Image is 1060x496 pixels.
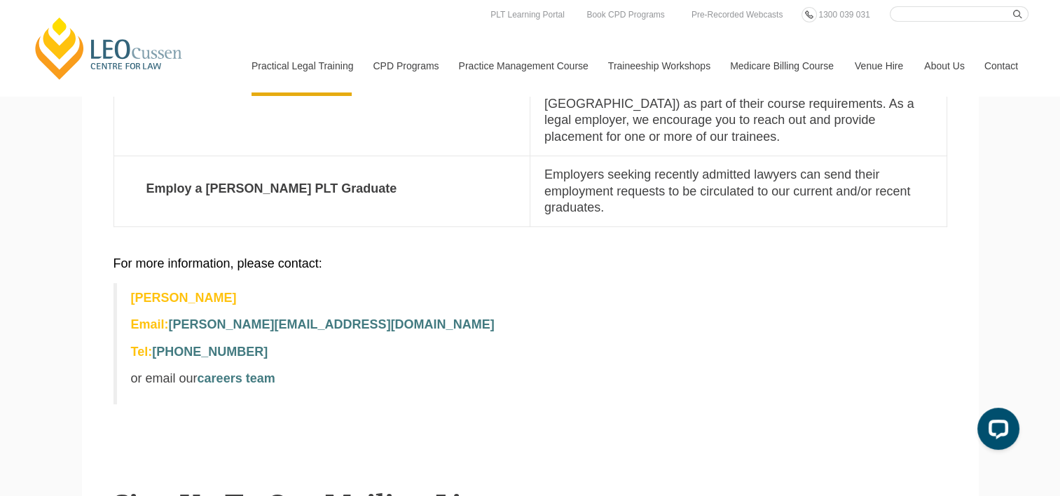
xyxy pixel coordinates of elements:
[169,317,495,331] a: [PERSON_NAME][EMAIL_ADDRESS][DOMAIN_NAME]
[131,345,153,359] span: Tel:
[152,345,268,359] a: [PHONE_NUMBER]
[720,36,844,96] a: Medicare Billing Course
[448,36,598,96] a: Practice Management Course
[131,317,169,331] span: Email:
[914,36,974,96] a: About Us
[131,291,237,305] strong: [PERSON_NAME]
[966,402,1025,461] iframe: LiveChat chat widget
[487,7,568,22] a: PLT Learning Portal
[113,256,322,270] span: For more information, please contact:
[688,7,787,22] a: Pre-Recorded Webcasts
[32,15,186,81] a: [PERSON_NAME] Centre for Law
[818,10,869,20] span: 1300 039 031
[198,371,275,385] a: careers team
[844,36,914,96] a: Venue Hire
[131,371,933,387] p: or email our
[544,167,932,216] p: Employers seeking recently admitted lawyers can send their employment requests to be circulated t...
[598,36,720,96] a: Traineeship Workshops
[974,36,1028,96] a: Contact
[241,36,363,96] a: Practical Legal Training
[362,36,448,96] a: CPD Programs
[128,167,516,211] strong: Employ a [PERSON_NAME] PLT Graduate
[544,63,932,145] p: All [PERSON_NAME] trainees must complete a three-week placement (or four-week placement if based ...
[815,7,873,22] a: 1300 039 031
[583,7,668,22] a: Book CPD Programs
